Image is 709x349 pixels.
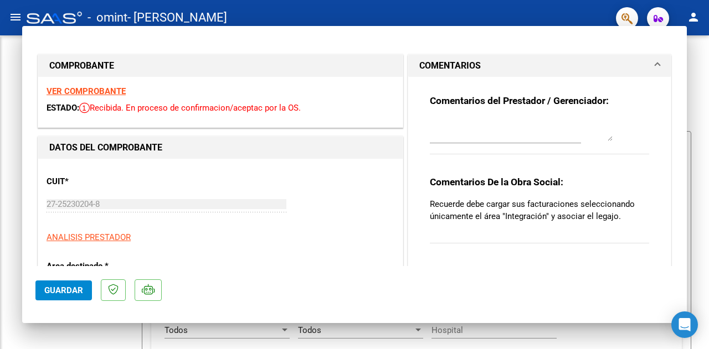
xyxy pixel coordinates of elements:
[49,60,114,71] strong: COMPROBANTE
[47,232,131,242] span: ANALISIS PRESTADOR
[430,198,649,222] p: Recuerde debe cargar sus facturaciones seleccionando únicamente el área "Integración" y asociar e...
[35,280,92,300] button: Guardar
[44,285,83,295] span: Guardar
[49,142,162,153] strong: DATOS DEL COMPROBANTE
[430,176,563,187] strong: Comentarios De la Obra Social:
[47,86,126,96] a: VER COMPROBANTE
[47,175,151,188] p: CUIT
[79,103,301,113] span: Recibida. En proceso de confirmacion/aceptac por la OS.
[47,260,151,273] p: Area destinado *
[408,55,671,77] mat-expansion-panel-header: COMENTARIOS
[671,311,698,338] div: Open Intercom Messenger
[430,95,609,106] strong: Comentarios del Prestador / Gerenciador:
[408,77,671,273] div: COMENTARIOS
[47,103,79,113] span: ESTADO:
[419,59,481,72] h1: COMENTARIOS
